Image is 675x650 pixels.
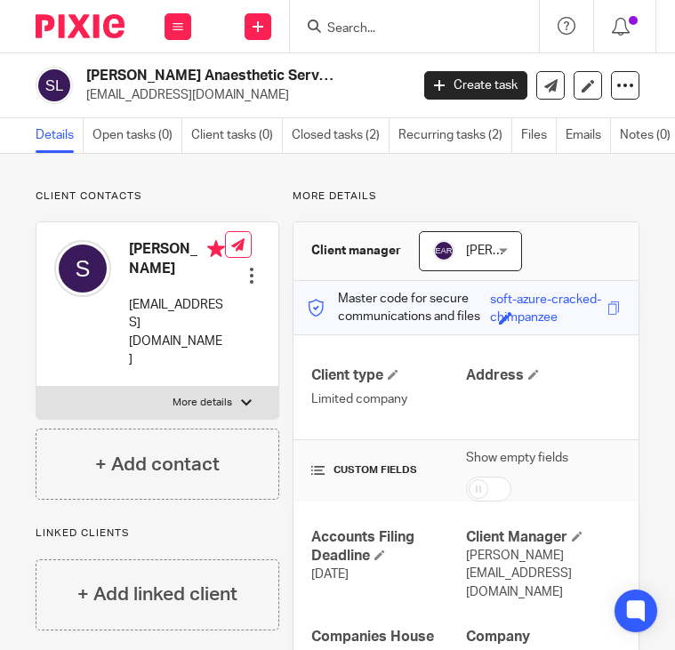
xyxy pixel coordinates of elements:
[54,240,111,297] img: svg%3E
[207,240,225,258] i: Primary
[466,366,621,385] h4: Address
[521,118,557,153] a: Files
[92,118,182,153] a: Open tasks (0)
[191,118,283,153] a: Client tasks (0)
[466,449,568,467] label: Show empty fields
[466,528,621,547] h4: Client Manager
[398,118,512,153] a: Recurring tasks (2)
[77,581,237,608] h4: + Add linked client
[311,463,466,477] h4: CUSTOM FIELDS
[311,242,401,260] h3: Client manager
[36,67,73,104] img: svg%3E
[86,67,335,85] h2: [PERSON_NAME] Anaesthetic Services Ltd
[311,568,349,581] span: [DATE]
[129,296,225,368] p: [EMAIL_ADDRESS][DOMAIN_NAME]
[311,390,466,408] p: Limited company
[293,189,639,204] p: More details
[292,118,390,153] a: Closed tasks (2)
[36,118,84,153] a: Details
[325,21,486,37] input: Search
[36,189,279,204] p: Client contacts
[86,86,398,104] p: [EMAIL_ADDRESS][DOMAIN_NAME]
[566,118,611,153] a: Emails
[466,245,564,257] span: [PERSON_NAME]
[36,14,125,38] img: Pixie
[466,550,572,598] span: [PERSON_NAME][EMAIL_ADDRESS][DOMAIN_NAME]
[490,291,603,311] div: soft-azure-cracked-chimpanzee
[424,71,527,100] a: Create task
[173,396,232,410] p: More details
[36,526,279,541] p: Linked clients
[433,240,454,261] img: svg%3E
[311,528,466,566] h4: Accounts Filing Deadline
[95,451,220,478] h4: + Add contact
[307,290,489,326] p: Master code for secure communications and files
[311,366,466,385] h4: Client type
[129,240,225,278] h4: [PERSON_NAME]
